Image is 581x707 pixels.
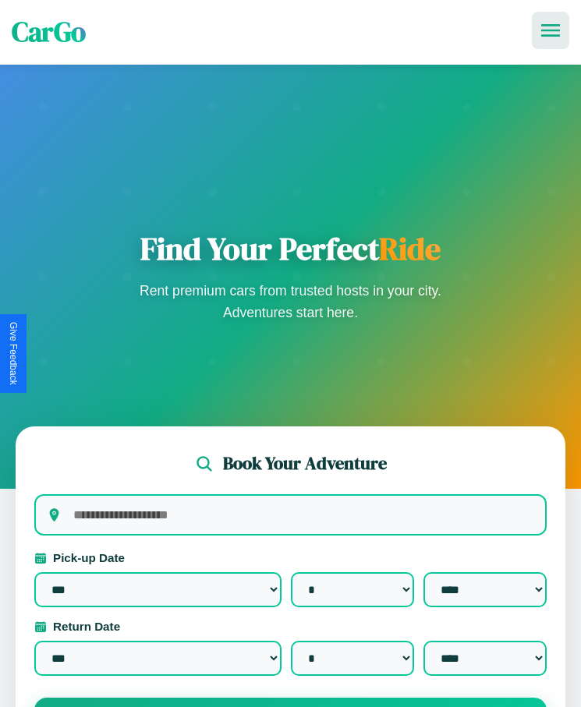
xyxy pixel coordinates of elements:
span: CarGo [12,13,86,51]
label: Pick-up Date [34,551,547,564]
label: Return Date [34,620,547,633]
p: Rent premium cars from trusted hosts in your city. Adventures start here. [135,280,447,323]
span: Ride [379,228,441,270]
div: Give Feedback [8,322,19,385]
h2: Book Your Adventure [223,451,387,475]
h1: Find Your Perfect [135,230,447,267]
